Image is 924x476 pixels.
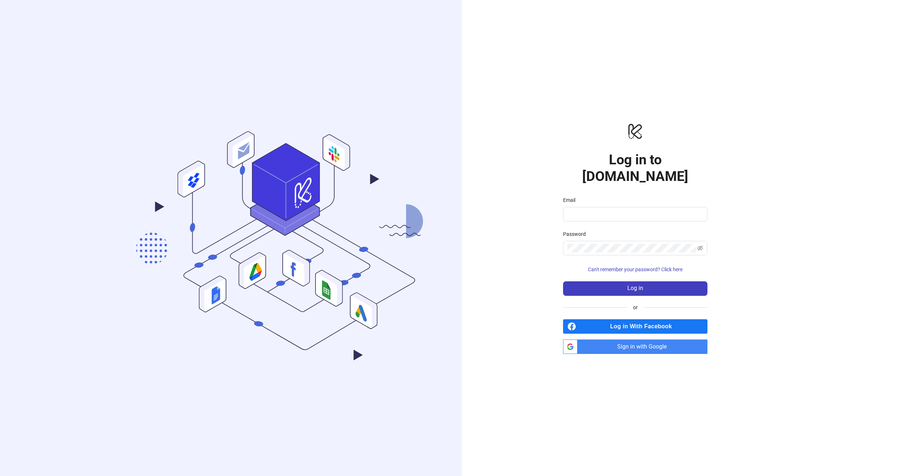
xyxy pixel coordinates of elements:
a: Log in With Facebook [563,319,707,334]
span: eye-invisible [697,245,703,251]
span: or [627,303,644,311]
button: Log in [563,281,707,296]
input: Password [567,244,696,252]
label: Email [563,196,580,204]
h1: Log in to [DOMAIN_NAME] [563,151,707,185]
span: Can't remember your password? Click here [588,267,683,272]
a: Sign in with Google [563,339,707,354]
label: Password [563,230,590,238]
span: Log in With Facebook [579,319,707,334]
span: Sign in with Google [580,339,707,354]
button: Can't remember your password? Click here [563,264,707,276]
input: Email [567,210,702,218]
a: Can't remember your password? Click here [563,267,707,272]
span: Log in [627,285,643,291]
